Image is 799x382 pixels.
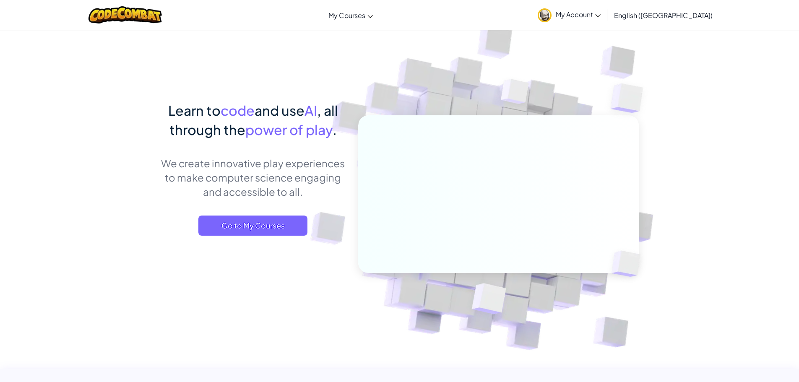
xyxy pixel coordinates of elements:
span: My Courses [328,11,365,20]
a: My Account [534,2,605,28]
p: We create innovative play experiences to make computer science engaging and accessible to all. [161,156,346,199]
img: CodeCombat logo [88,6,162,23]
span: My Account [556,10,601,19]
img: Overlap cubes [485,62,545,125]
img: avatar [538,8,552,22]
span: . [333,121,337,138]
a: Go to My Courses [198,216,307,236]
img: Overlap cubes [597,233,660,294]
span: Learn to [168,102,221,119]
span: AI [305,102,317,119]
a: English ([GEOGRAPHIC_DATA]) [610,4,717,26]
img: Overlap cubes [594,63,666,134]
span: code [221,102,255,119]
img: Overlap cubes [451,265,526,335]
span: power of play [245,121,333,138]
a: My Courses [324,4,377,26]
span: English ([GEOGRAPHIC_DATA]) [614,11,713,20]
span: and use [255,102,305,119]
